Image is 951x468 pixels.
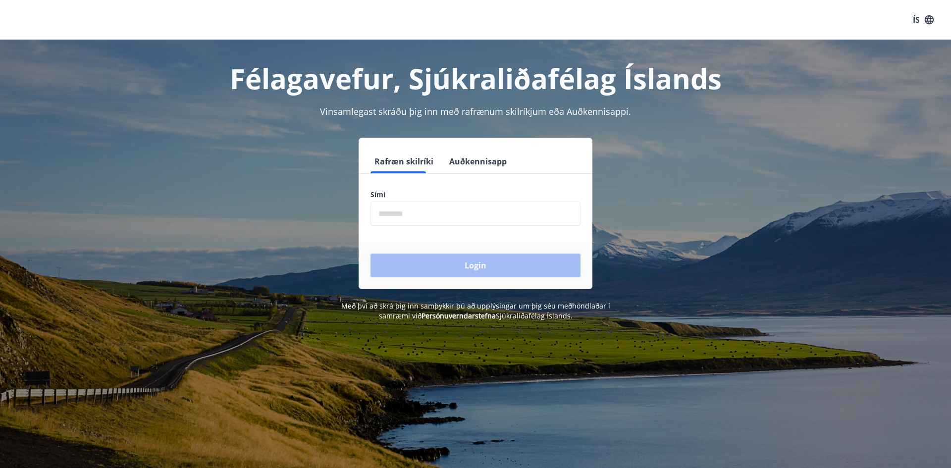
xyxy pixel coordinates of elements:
h1: Félagavefur, Sjúkraliðafélag Íslands [131,59,820,97]
button: Auðkennisapp [445,150,511,173]
span: Með því að skrá þig inn samþykkir þú að upplýsingar um þig séu meðhöndlaðar í samræmi við Sjúkral... [341,301,610,320]
span: Vinsamlegast skráðu þig inn með rafrænum skilríkjum eða Auðkennisappi. [320,105,631,117]
a: Persónuverndarstefna [422,311,496,320]
button: ÍS [907,11,939,29]
label: Sími [370,190,581,200]
button: Rafræn skilríki [370,150,437,173]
